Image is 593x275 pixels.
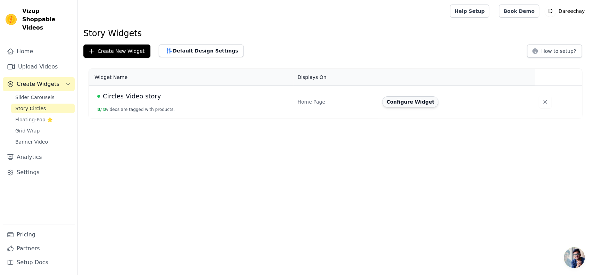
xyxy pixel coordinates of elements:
[11,137,75,147] a: Banner Video
[3,77,75,91] button: Create Widgets
[527,49,582,56] a: How to setup?
[564,247,585,268] div: Open chat
[22,7,72,32] span: Vizup Shoppable Videos
[15,127,40,134] span: Grid Wrap
[382,96,438,107] button: Configure Widget
[3,45,75,58] a: Home
[548,8,552,15] text: D
[83,45,150,58] button: Create New Widget
[11,126,75,136] a: Grid Wrap
[556,5,587,17] p: Dareechay
[3,256,75,269] a: Setup Docs
[3,60,75,74] a: Upload Videos
[545,5,587,17] button: D Dareechay
[15,116,53,123] span: Floating-Pop ⭐
[3,228,75,242] a: Pricing
[103,91,161,101] span: Circles Video story
[3,150,75,164] a: Analytics
[3,242,75,256] a: Partners
[539,96,551,108] button: Delete widget
[17,80,59,88] span: Create Widgets
[103,107,106,112] span: 8
[3,165,75,179] a: Settings
[97,107,175,112] button: 8/ 8videos are tagged with products.
[11,104,75,113] a: Story Circles
[450,5,489,18] a: Help Setup
[97,107,102,112] span: 8 /
[89,69,293,86] th: Widget Name
[11,92,75,102] a: Slider Carousels
[83,28,587,39] h1: Story Widgets
[6,14,17,25] img: Vizup
[15,105,46,112] span: Story Circles
[297,98,374,105] div: Home Page
[15,94,55,101] span: Slider Carousels
[499,5,539,18] a: Book Demo
[527,45,582,58] button: How to setup?
[293,69,378,86] th: Displays On
[159,45,244,57] button: Default Design Settings
[11,115,75,124] a: Floating-Pop ⭐
[15,138,48,145] span: Banner Video
[97,95,100,98] span: Live Published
